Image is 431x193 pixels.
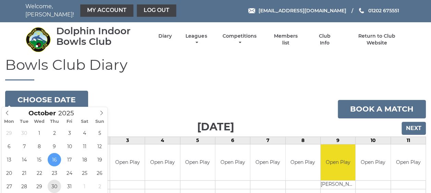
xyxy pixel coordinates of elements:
span: Sun [92,119,107,124]
span: October 12, 2025 [93,140,106,153]
span: October 30, 2025 [48,180,61,193]
td: 6 [215,137,250,144]
a: Leagues [184,33,208,46]
span: Thu [47,119,62,124]
td: [PERSON_NAME] [321,180,355,189]
span: 01202 675551 [368,8,399,14]
a: Return to Club Website [348,33,406,46]
td: Open Play [180,144,215,180]
span: October 20, 2025 [2,166,16,180]
td: 4 [145,137,180,144]
td: 10 [356,137,391,144]
td: Open Play [250,144,285,180]
a: Log out [137,4,176,17]
td: Open Play [321,144,355,180]
span: October 28, 2025 [17,180,31,193]
a: Club Info [314,33,336,46]
span: October 15, 2025 [33,153,46,166]
span: October 24, 2025 [63,166,76,180]
a: Book a match [338,100,426,118]
span: October 11, 2025 [78,140,91,153]
span: October 8, 2025 [33,140,46,153]
td: 3 [110,137,145,144]
input: Next [402,122,426,135]
span: October 22, 2025 [33,166,46,180]
img: Phone us [359,8,364,13]
span: October 26, 2025 [93,166,106,180]
a: Diary [158,33,172,39]
span: October 18, 2025 [78,153,91,166]
span: November 1, 2025 [78,180,91,193]
span: Fri [62,119,77,124]
span: October 19, 2025 [93,153,106,166]
span: October 10, 2025 [63,140,76,153]
a: Phone us 01202 675551 [358,7,399,14]
div: Dolphin Indoor Bowls Club [56,26,146,47]
span: October 23, 2025 [48,166,61,180]
td: Open Play [110,144,145,180]
img: Dolphin Indoor Bowls Club [25,27,51,52]
span: October 21, 2025 [17,166,31,180]
a: Email [EMAIL_ADDRESS][DOMAIN_NAME] [248,7,346,14]
td: Open Play [391,144,426,180]
h1: Bowls Club Diary [5,57,426,80]
span: October 31, 2025 [63,180,76,193]
a: Members list [270,33,301,46]
td: Open Play [356,144,390,180]
span: November 2, 2025 [93,180,106,193]
span: October 4, 2025 [78,126,91,140]
a: My Account [80,4,133,17]
span: October 17, 2025 [63,153,76,166]
td: Open Play [145,144,180,180]
span: September 30, 2025 [17,126,31,140]
span: Tue [17,119,32,124]
span: October 29, 2025 [33,180,46,193]
span: October 16, 2025 [48,153,61,166]
a: Competitions [221,33,258,46]
span: October 13, 2025 [2,153,16,166]
span: September 29, 2025 [2,126,16,140]
td: 8 [285,137,320,144]
span: Scroll to increment [28,110,56,117]
span: October 1, 2025 [33,126,46,140]
span: October 7, 2025 [17,140,31,153]
img: Email [248,8,255,13]
span: [EMAIL_ADDRESS][DOMAIN_NAME] [258,8,346,14]
td: Open Play [215,144,250,180]
span: October 9, 2025 [48,140,61,153]
span: October 5, 2025 [93,126,106,140]
td: 7 [250,137,285,144]
span: October 3, 2025 [63,126,76,140]
span: October 27, 2025 [2,180,16,193]
span: October 2, 2025 [48,126,61,140]
td: 11 [391,137,426,144]
span: Wed [32,119,47,124]
td: Open Play [286,144,320,180]
button: Choose date [5,91,88,109]
span: Sat [77,119,92,124]
td: 5 [180,137,215,144]
span: Mon [2,119,17,124]
span: October 14, 2025 [17,153,31,166]
td: 9 [320,137,355,144]
span: October 25, 2025 [78,166,91,180]
span: October 6, 2025 [2,140,16,153]
input: Scroll to increment [56,109,83,117]
nav: Welcome, [PERSON_NAME]! [25,2,178,19]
